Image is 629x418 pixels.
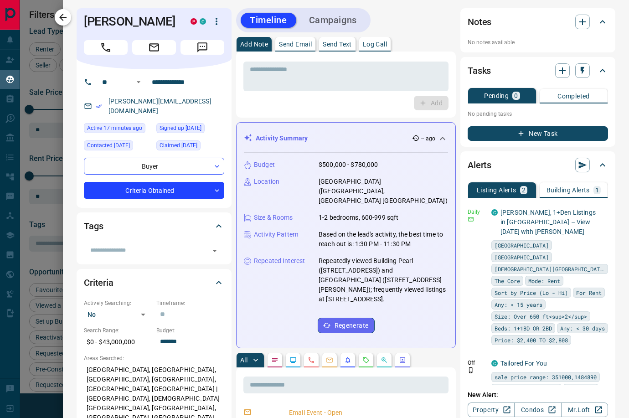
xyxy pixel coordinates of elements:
span: [GEOGRAPHIC_DATA] [495,241,549,250]
button: Campaigns [300,13,366,28]
svg: Email [468,216,474,222]
span: Mode: Rent [528,276,560,285]
svg: Requests [362,356,370,364]
div: condos.ca [491,209,498,216]
div: property.ca [191,18,197,25]
span: [GEOGRAPHIC_DATA] [495,253,549,262]
span: Contacted [DATE] [87,141,130,150]
span: [DEMOGRAPHIC_DATA][GEOGRAPHIC_DATA] [495,264,605,274]
div: Fri Oct 10 2025 [84,140,152,153]
div: No [84,307,152,322]
span: Size: Over 650 ft<sup>2</sup> [495,312,587,321]
p: Size & Rooms [254,213,293,222]
p: Send Text [323,41,352,47]
p: Add Note [240,41,268,47]
button: Timeline [241,13,296,28]
p: Repeated Interest [254,256,305,266]
p: Activity Summary [256,134,308,143]
h2: Alerts [468,158,491,172]
p: New Alert: [468,390,608,400]
p: Location [254,177,279,186]
svg: Agent Actions [399,356,406,364]
p: Budget: [156,326,224,335]
p: Search Range: [84,326,152,335]
p: Activity Pattern [254,230,299,239]
span: beds: 1-1 [567,384,595,393]
button: Regenerate [318,318,375,333]
p: 1-2 bedrooms, 600-999 sqft [319,213,398,222]
p: [GEOGRAPHIC_DATA] ([GEOGRAPHIC_DATA], [GEOGRAPHIC_DATA] [GEOGRAPHIC_DATA]) [319,177,448,206]
p: Building Alerts [547,187,590,193]
p: Actively Searching: [84,299,152,307]
h2: Notes [468,15,491,29]
button: New Task [468,126,608,141]
h2: Tags [84,219,103,233]
div: Tasks [468,60,608,82]
h2: Criteria [84,275,113,290]
svg: Email Verified [96,103,102,109]
div: condos.ca [491,360,498,366]
p: Send Email [279,41,312,47]
p: Daily [468,208,486,216]
p: No notes available [468,38,608,46]
a: Property [468,403,515,417]
svg: Emails [326,356,333,364]
span: Claimed [DATE] [160,141,197,150]
svg: Listing Alerts [344,356,351,364]
a: Condos [514,403,561,417]
p: 1 [595,187,599,193]
p: Budget [254,160,275,170]
p: All [240,357,247,363]
p: Log Call [363,41,387,47]
p: Timeframe: [156,299,224,307]
p: $0 - $43,000,000 [84,335,152,350]
p: Repeatedly viewed Building Pearl ([STREET_ADDRESS]) and [GEOGRAPHIC_DATA] ([STREET_ADDRESS][PERSO... [319,256,448,304]
span: Beds: 1+1BD OR 2BD [495,324,552,333]
p: Completed [557,93,590,99]
svg: Notes [271,356,278,364]
a: [PERSON_NAME][EMAIL_ADDRESS][DOMAIN_NAME] [108,98,211,114]
p: Based on the lead's activity, the best time to reach out is: 1:30 PM - 11:30 PM [319,230,448,249]
span: The Core [495,276,520,285]
div: Tags [84,215,224,237]
span: For Rent [576,288,602,297]
p: Email Event - Open [289,408,445,418]
span: Price: $2,400 TO $2,808 [495,335,568,345]
p: -- ago [421,134,435,143]
svg: Lead Browsing Activity [289,356,297,364]
p: $500,000 - $780,000 [319,160,378,170]
span: Message [180,40,224,55]
div: Criteria Obtained [84,182,224,199]
span: Signed up [DATE] [160,124,201,133]
p: 2 [522,187,526,193]
div: Criteria [84,272,224,294]
div: Buyer [84,158,224,175]
div: Mon Nov 20 2017 [156,123,224,136]
a: Tailored For You [500,360,547,367]
div: Alerts [468,154,608,176]
p: Listing Alerts [477,187,516,193]
a: [PERSON_NAME], 1+Den Listings in [GEOGRAPHIC_DATA] – View [DATE] with [PERSON_NAME] [500,209,596,235]
div: Activity Summary-- ago [244,130,448,147]
svg: Calls [308,356,315,364]
svg: Push Notification Only [468,367,474,373]
span: Active 17 minutes ago [87,124,142,133]
div: Mon Nov 20 2017 [156,140,224,153]
p: Pending [484,93,509,99]
span: size range: 450,1419 [495,384,558,393]
div: Sun Oct 12 2025 [84,123,152,136]
p: Off [468,359,486,367]
h2: Tasks [468,63,491,78]
p: No pending tasks [468,107,608,121]
span: Sort by Price (Lo - Hi) [495,288,568,297]
svg: Opportunities [381,356,388,364]
p: Areas Searched: [84,354,224,362]
div: condos.ca [200,18,206,25]
span: Any: < 15 years [495,300,542,309]
span: Any: < 30 days [560,324,605,333]
div: Notes [468,11,608,33]
span: Email [132,40,176,55]
span: Call [84,40,128,55]
button: Open [208,244,221,257]
button: Open [133,77,144,88]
